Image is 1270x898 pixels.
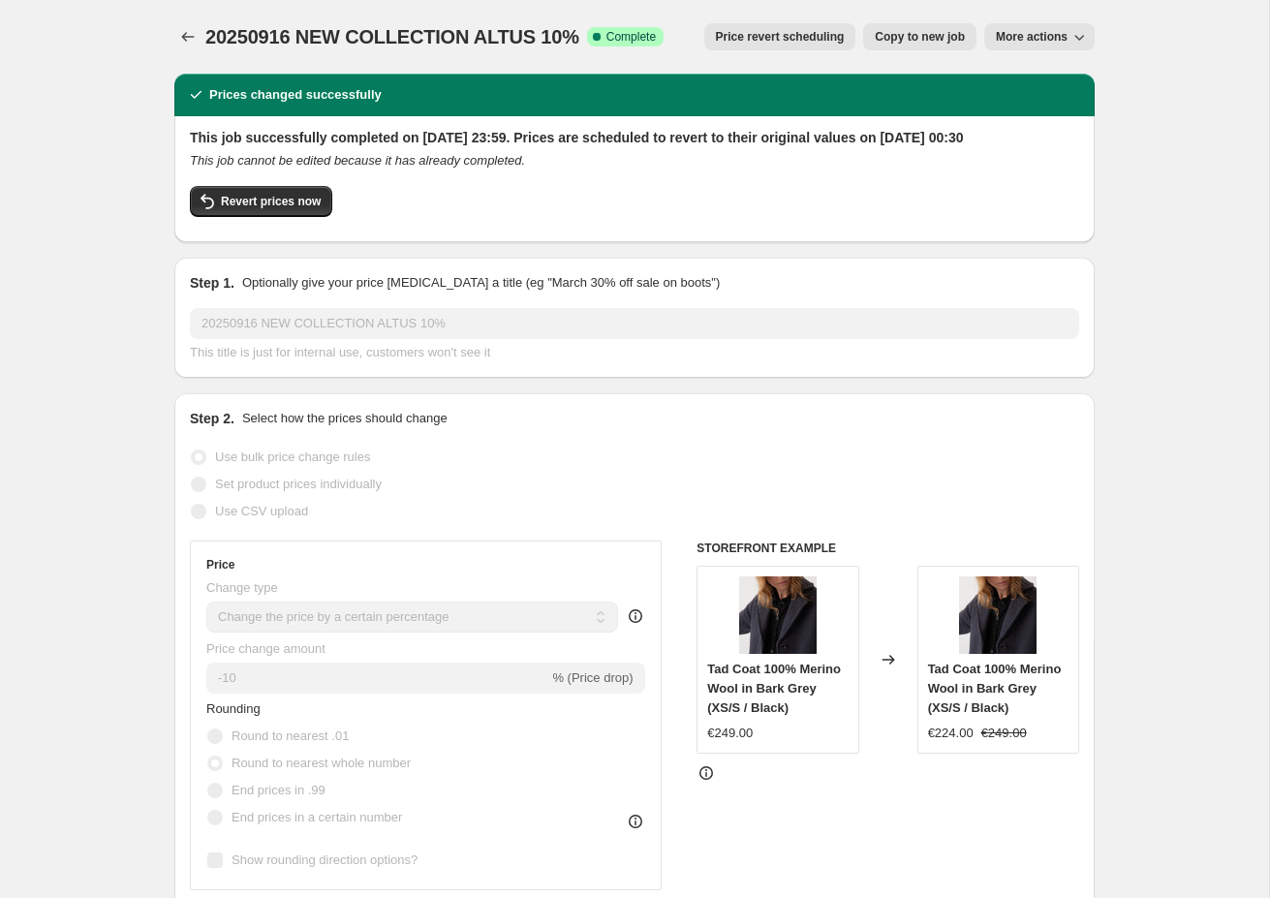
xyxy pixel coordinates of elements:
span: Price change amount [206,641,325,656]
span: Complete [606,29,656,45]
h2: Prices changed successfully [209,85,382,105]
span: 20250916 NEW COLLECTION ALTUS 10% [205,26,579,47]
span: Tad Coat 100% Merino Wool in Bark Grey (XS/S / Black) [707,662,841,715]
span: Set product prices individually [215,477,382,491]
span: Use bulk price change rules [215,449,370,464]
div: help [626,606,645,626]
span: This title is just for internal use, customers won't see it [190,345,490,359]
strike: €249.00 [981,724,1027,743]
button: Price revert scheduling [704,23,856,50]
button: Copy to new job [863,23,976,50]
span: Revert prices now [221,194,321,209]
span: Round to nearest whole number [232,756,411,770]
span: Price revert scheduling [716,29,845,45]
span: Copy to new job [875,29,965,45]
div: €224.00 [928,724,974,743]
h2: This job successfully completed on [DATE] 23:59. Prices are scheduled to revert to their original... [190,128,1079,147]
button: Revert prices now [190,186,332,217]
span: End prices in .99 [232,783,325,797]
input: -15 [206,663,548,694]
p: Select how the prices should change [242,409,448,428]
span: Tad Coat 100% Merino Wool in Bark Grey (XS/S / Black) [928,662,1062,715]
span: More actions [996,29,1068,45]
span: % (Price drop) [552,670,633,685]
div: €249.00 [707,724,753,743]
img: TW603-K12_1_44806550-9217-4010-a7f1-a37bfb2e8747_80x.jpg [959,576,1037,654]
input: 30% off holiday sale [190,308,1079,339]
span: End prices in a certain number [232,810,402,824]
span: Rounding [206,701,261,716]
i: This job cannot be edited because it has already completed. [190,153,525,168]
h2: Step 1. [190,273,234,293]
span: Change type [206,580,278,595]
img: TW603-K12_1_44806550-9217-4010-a7f1-a37bfb2e8747_80x.jpg [739,576,817,654]
button: Price change jobs [174,23,201,50]
h2: Step 2. [190,409,234,428]
h3: Price [206,557,234,573]
h6: STOREFRONT EXAMPLE [697,541,1079,556]
span: Show rounding direction options? [232,852,418,867]
span: Round to nearest .01 [232,728,349,743]
button: More actions [984,23,1095,50]
p: Optionally give your price [MEDICAL_DATA] a title (eg "March 30% off sale on boots") [242,273,720,293]
span: Use CSV upload [215,504,308,518]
